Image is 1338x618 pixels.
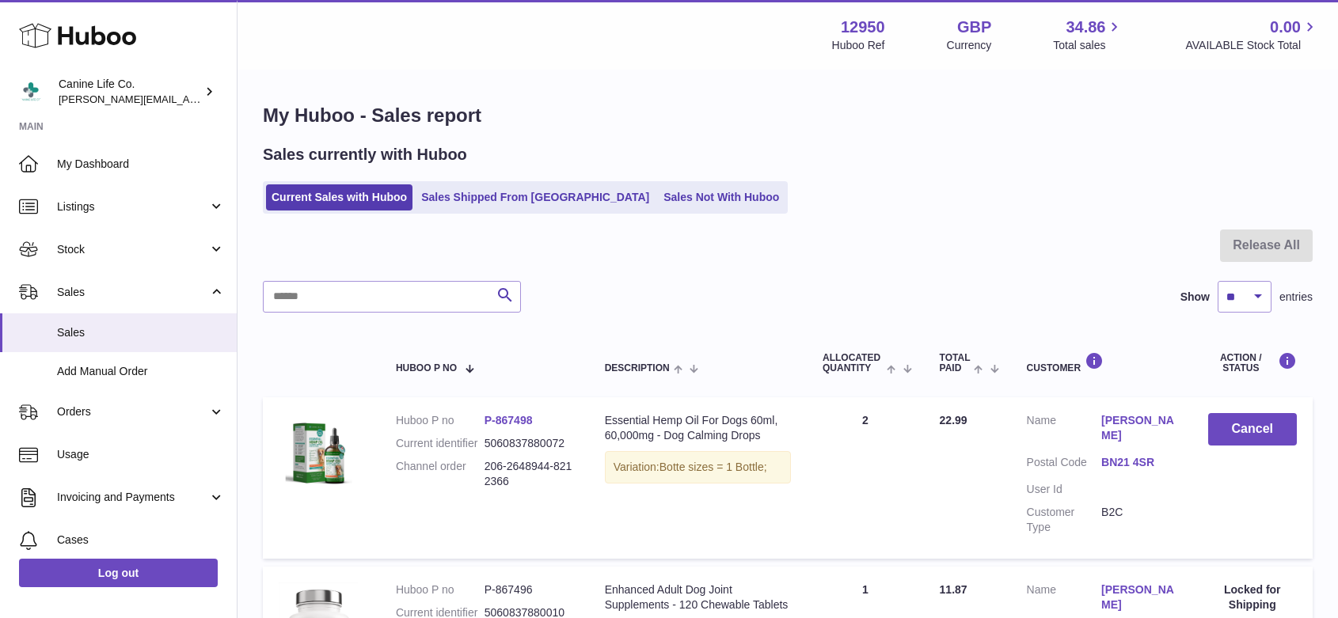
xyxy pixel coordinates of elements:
[1208,352,1297,373] div: Action / Status
[1027,455,1101,474] dt: Postal Code
[1027,482,1101,497] dt: User Id
[659,461,767,473] span: Botte sizes = 1 Bottle;
[59,93,317,105] span: [PERSON_NAME][EMAIL_ADDRESS][DOMAIN_NAME]
[59,77,201,107] div: Canine Life Co.
[940,353,971,373] span: Total paid
[605,363,670,373] span: Description
[57,242,208,257] span: Stock
[1208,413,1297,445] button: Cancel
[266,184,412,210] a: Current Sales with Huboo
[1101,505,1176,535] dd: B2C
[485,414,533,427] a: P-867498
[57,199,208,214] span: Listings
[1208,582,1297,612] div: Locked for Shipping
[1279,290,1313,305] span: entries
[1185,38,1319,53] span: AVAILABLE Stock Total
[947,38,992,53] div: Currency
[1101,413,1176,443] a: [PERSON_NAME]
[823,353,883,373] span: ALLOCATED Quantity
[1027,352,1176,373] div: Customer
[807,397,924,558] td: 2
[605,413,791,443] div: Essential Hemp Oil For Dogs 60ml, 60,000mg - Dog Calming Drops
[658,184,785,210] a: Sales Not With Huboo
[1270,17,1301,38] span: 0.00
[57,447,225,462] span: Usage
[57,490,208,505] span: Invoicing and Payments
[841,17,885,38] strong: 12950
[396,363,457,373] span: Huboo P no
[1027,505,1101,535] dt: Customer Type
[396,436,485,451] dt: Current identifier
[1053,38,1123,53] span: Total sales
[940,583,967,596] span: 11.87
[485,459,573,489] dd: 206-2648944-8212366
[396,413,485,428] dt: Huboo P no
[57,325,225,340] span: Sales
[57,285,208,300] span: Sales
[263,103,1313,128] h1: My Huboo - Sales report
[19,80,43,104] img: kevin@clsgltd.co.uk
[957,17,991,38] strong: GBP
[57,364,225,379] span: Add Manual Order
[57,533,225,548] span: Cases
[485,582,573,597] dd: P-867496
[485,436,573,451] dd: 5060837880072
[940,414,967,427] span: 22.99
[1180,290,1210,305] label: Show
[57,404,208,419] span: Orders
[396,459,485,489] dt: Channel order
[1053,17,1123,53] a: 34.86 Total sales
[416,184,655,210] a: Sales Shipped From [GEOGRAPHIC_DATA]
[605,582,791,612] div: Enhanced Adult Dog Joint Supplements - 120 Chewable Tablets
[19,559,218,587] a: Log out
[1185,17,1319,53] a: 0.00 AVAILABLE Stock Total
[263,144,467,165] h2: Sales currently with Huboo
[1101,455,1176,470] a: BN21 4SR
[832,38,885,53] div: Huboo Ref
[605,451,791,483] div: Variation:
[396,582,485,597] dt: Huboo P no
[279,413,358,492] img: clsg-1-pack-shot-in-2000x2000px.jpg
[1066,17,1105,38] span: 34.86
[1027,582,1101,616] dt: Name
[57,157,225,172] span: My Dashboard
[1101,582,1176,612] a: [PERSON_NAME]
[1027,413,1101,447] dt: Name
